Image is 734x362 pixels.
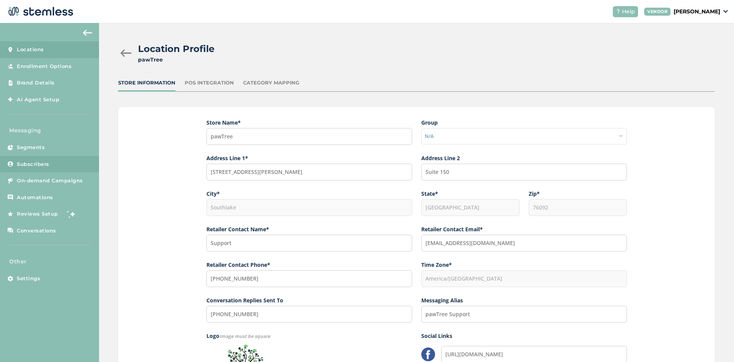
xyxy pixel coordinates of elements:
[529,190,627,198] label: Zip
[206,235,412,252] input: Enter Contact Name
[696,325,734,362] iframe: Chat Widget
[138,56,214,64] div: pawTree
[185,79,234,87] div: POS Integration
[421,119,627,127] label: Group
[206,190,412,198] label: City
[421,332,627,340] label: Social Links
[421,235,627,252] input: Enter Contact Email
[138,42,214,56] h2: Location Profile
[17,46,44,54] span: Locations
[421,164,627,180] input: Enter Address Line 2
[206,270,412,287] input: (XXX) XXX-XXXX
[118,79,175,87] div: Store Information
[206,306,412,323] input: (XXX) XXX-XXXX
[17,96,59,104] span: AI Agent Setup
[243,79,299,87] div: Category Mapping
[421,261,627,269] label: Time Zone
[17,161,49,168] span: Subscribers
[206,119,412,127] label: Store Name
[421,347,435,361] img: LzgAAAAASUVORK5CYII=
[206,296,412,304] label: Conversation Replies Sent To
[17,227,56,235] span: Conversations
[17,210,58,218] span: Reviews Setup
[206,332,412,340] label: Logo
[421,306,627,323] input: Enter Messaging Alias
[674,8,720,16] p: [PERSON_NAME]
[83,30,92,36] img: icon-arrow-back-accent-c549486e.svg
[622,8,635,16] span: Help
[17,194,53,201] span: Automations
[206,164,412,180] input: Start typing
[6,4,73,19] img: logo-dark-0685b13c.svg
[206,225,412,233] label: Retailer Contact Name
[421,225,627,233] label: Retailer Contact Email
[723,10,728,13] img: icon_down-arrow-small-66adaf34.svg
[206,154,412,162] label: Address Line 1*
[64,206,79,222] img: glitter-stars-b7820f95.gif
[17,144,45,151] span: Segments
[219,333,270,339] span: Image must be square
[421,190,520,198] label: State
[17,177,83,185] span: On-demand Campaigns
[616,9,620,14] img: icon-help-white-03924b79.svg
[644,8,671,16] div: VENDOR
[206,261,412,269] label: Retailer Contact Phone*
[17,63,71,70] span: Enrollment Options
[17,275,40,282] span: Settings
[421,154,627,162] label: Address Line 2
[206,128,412,145] input: Enter Store Name
[17,79,55,87] span: Brand Details
[421,296,627,304] label: Messaging Alias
